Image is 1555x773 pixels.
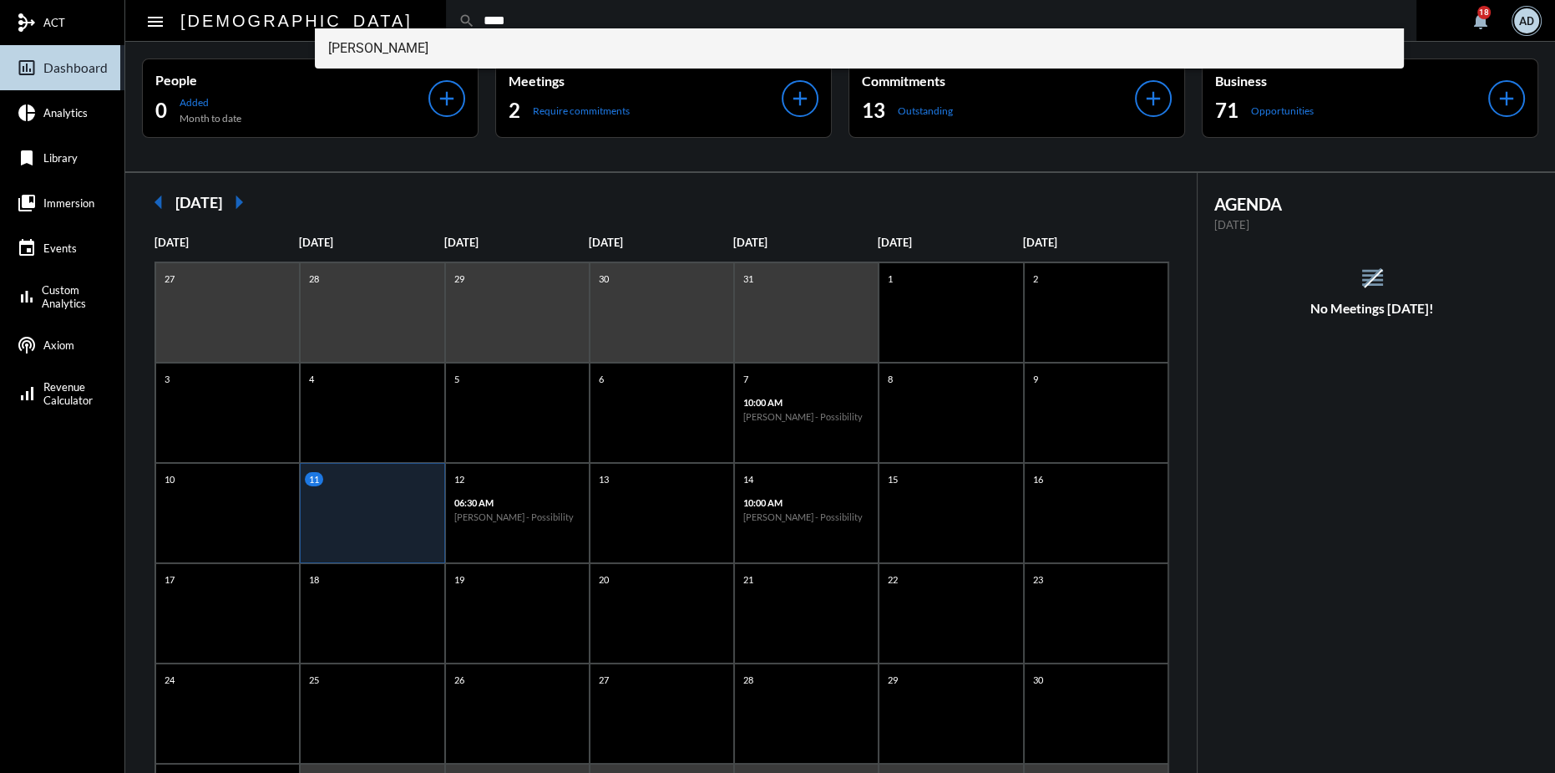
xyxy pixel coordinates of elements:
mat-icon: arrow_right [222,186,256,219]
mat-icon: add [1142,87,1165,110]
span: Library [43,151,78,165]
p: 26 [450,673,469,687]
p: [DATE] [878,236,1022,249]
p: 31 [739,272,757,286]
p: Added [180,96,241,109]
p: [DATE] [154,236,299,249]
p: 15 [884,472,902,486]
h2: [DEMOGRAPHIC_DATA] [180,8,413,34]
p: 06:30 AM [454,497,580,508]
p: [DATE] [1214,218,1530,231]
p: 27 [595,673,613,687]
p: 12 [450,472,469,486]
h2: 71 [1215,97,1238,124]
p: Commitments [862,73,1135,89]
h2: 2 [509,97,520,124]
span: ACT [43,16,65,29]
p: 6 [595,372,608,386]
p: 18 [305,572,323,587]
mat-icon: notifications [1471,11,1491,31]
p: Outstanding [898,104,953,117]
h6: [PERSON_NAME] - Possibility [743,411,869,422]
p: [DATE] [299,236,443,249]
button: Toggle sidenav [139,4,172,38]
span: Revenue Calculator [43,380,93,407]
p: [DATE] [733,236,878,249]
span: Dashboard [43,60,108,75]
p: 22 [884,572,902,587]
h2: 0 [155,97,167,124]
p: 3 [160,372,174,386]
div: AD [1514,8,1539,33]
p: 8 [884,372,897,386]
mat-icon: add [435,87,458,110]
p: 7 [739,372,752,386]
p: 9 [1029,372,1042,386]
h2: 13 [862,97,885,124]
p: Require commitments [533,104,630,117]
p: 2 [1029,272,1042,286]
span: Custom Analytics [42,283,120,310]
p: People [155,72,428,88]
span: Events [43,242,77,255]
p: Month to date [180,112,241,125]
mat-icon: podcasts [17,335,37,355]
h6: [PERSON_NAME] - Possibility [454,511,580,522]
p: 11 [305,472,323,486]
span: Immersion [43,196,94,210]
mat-icon: search [458,13,475,29]
p: 24 [160,673,179,687]
p: [DATE] [1023,236,1168,249]
p: [DATE] [444,236,589,249]
h5: No Meetings [DATE]! [1198,301,1547,316]
mat-icon: Side nav toggle icon [145,12,165,32]
mat-icon: arrow_left [142,186,175,219]
p: 4 [305,372,318,386]
mat-icon: bookmark [17,148,37,168]
p: 28 [305,272,323,286]
p: 25 [305,673,323,687]
p: [DATE] [589,236,733,249]
p: 30 [595,272,613,286]
h2: AGENDA [1214,194,1530,214]
mat-icon: insert_chart_outlined [17,58,37,78]
mat-icon: add [1495,87,1518,110]
mat-icon: bar_chart [17,287,35,307]
p: Opportunities [1251,104,1314,117]
p: 30 [1029,673,1047,687]
p: Business [1215,73,1488,89]
p: 17 [160,572,179,587]
span: [PERSON_NAME] [328,28,1390,69]
p: 27 [160,272,179,286]
p: 20 [595,572,613,587]
p: 14 [739,472,757,486]
h2: [DATE] [175,193,222,211]
mat-icon: reorder [1359,264,1386,292]
p: 5 [450,372,463,386]
p: 28 [739,673,757,687]
h6: [PERSON_NAME] - Possibility [743,511,869,522]
p: 23 [1029,572,1047,587]
p: 13 [595,472,613,486]
mat-icon: mediation [17,13,37,33]
mat-icon: pie_chart [17,103,37,123]
mat-icon: add [788,87,812,110]
div: 18 [1477,6,1491,19]
p: 21 [739,572,757,587]
mat-icon: signal_cellular_alt [17,384,37,404]
mat-icon: event [17,238,37,258]
p: 29 [884,673,902,687]
p: 19 [450,572,469,587]
p: 10 [160,472,179,486]
p: 10:00 AM [743,497,869,508]
span: Analytics [43,106,88,120]
span: Axiom [43,338,74,352]
mat-icon: collections_bookmark [17,193,37,213]
p: 16 [1029,472,1047,486]
p: Meetings [509,73,782,89]
p: 29 [450,272,469,286]
p: 10:00 AM [743,397,869,408]
p: 1 [884,272,897,286]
